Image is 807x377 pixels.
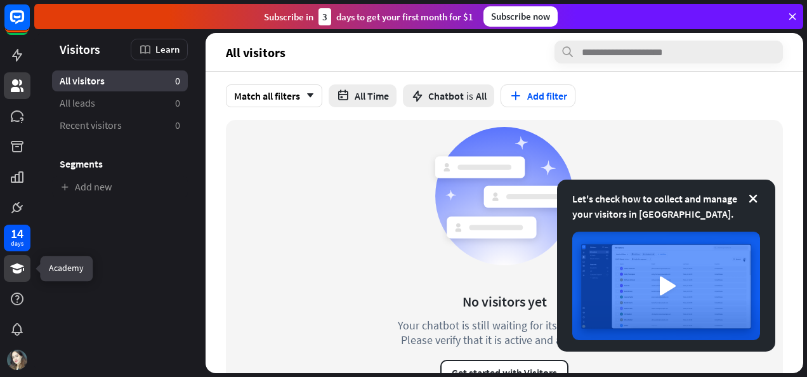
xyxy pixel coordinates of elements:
[175,74,180,88] aside: 0
[11,239,23,248] div: days
[52,115,188,136] a: Recent visitors 0
[318,8,331,25] div: 3
[374,318,634,347] div: Your chatbot is still waiting for its first visitor. Please verify that it is active and accessible.
[329,84,397,107] button: All Time
[572,232,760,340] img: image
[572,191,760,222] div: Let's check how to collect and manage your visitors in [GEOGRAPHIC_DATA].
[4,225,30,251] a: 14 days
[52,93,188,114] a: All leads 0
[501,84,575,107] button: Add filter
[60,119,122,132] span: Recent visitors
[175,119,180,132] aside: 0
[10,5,48,43] button: Open LiveChat chat widget
[60,74,105,88] span: All visitors
[428,89,464,102] span: Chatbot
[476,89,487,102] span: All
[264,8,473,25] div: Subscribe in days to get your first month for $1
[300,92,314,100] i: arrow_down
[52,157,188,170] h3: Segments
[155,43,180,55] span: Learn
[60,96,95,110] span: All leads
[60,42,100,56] span: Visitors
[226,84,322,107] div: Match all filters
[11,228,23,239] div: 14
[175,96,180,110] aside: 0
[52,176,188,197] a: Add new
[466,89,473,102] span: is
[483,6,558,27] div: Subscribe now
[463,293,547,310] div: No visitors yet
[226,45,285,60] span: All visitors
